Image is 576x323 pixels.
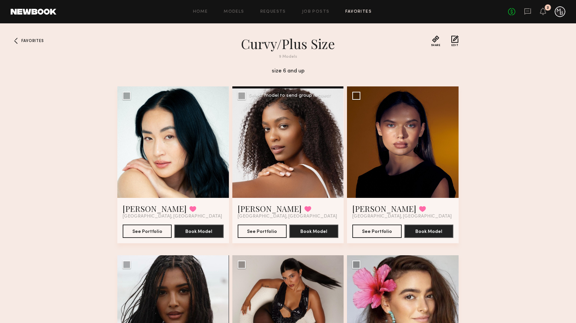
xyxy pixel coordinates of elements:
span: Edit [451,44,459,47]
div: Select model to send group request [249,93,331,98]
a: Book Model [404,228,453,234]
a: [PERSON_NAME] [352,203,416,214]
a: Models [224,10,244,14]
a: [PERSON_NAME] [238,203,302,214]
a: Book Model [289,228,338,234]
h1: Curvy/Plus Size [168,35,408,52]
span: [GEOGRAPHIC_DATA], [GEOGRAPHIC_DATA] [238,214,337,219]
button: Edit [451,35,459,47]
button: Share [431,35,441,47]
a: Requests [260,10,286,14]
div: 2 [547,6,549,10]
a: Favorites [345,10,372,14]
button: Book Model [289,225,338,238]
button: See Portfolio [123,225,172,238]
a: [PERSON_NAME] [123,203,187,214]
button: Book Model [174,225,223,238]
a: Job Posts [302,10,330,14]
span: [GEOGRAPHIC_DATA], [GEOGRAPHIC_DATA] [123,214,222,219]
span: [GEOGRAPHIC_DATA], [GEOGRAPHIC_DATA] [352,214,452,219]
button: See Portfolio [352,225,401,238]
button: Book Model [404,225,453,238]
a: Book Model [174,228,223,234]
div: 9 Models [168,55,408,59]
span: Share [431,44,441,47]
a: Favorites [11,35,21,46]
a: Home [193,10,208,14]
button: See Portfolio [238,225,287,238]
div: size 6 and up [168,67,408,76]
span: Favorites [21,39,44,43]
